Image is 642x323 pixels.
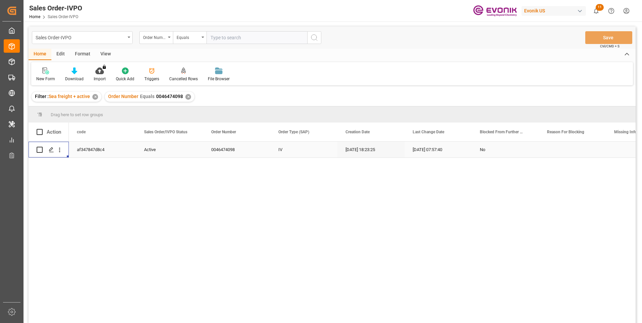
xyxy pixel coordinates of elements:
[144,76,159,82] div: Triggers
[32,31,133,44] button: open menu
[521,4,589,17] button: Evonik US
[278,130,309,134] span: Order Type (SAP)
[521,6,586,16] div: Evonik US
[480,142,531,157] div: No
[307,31,321,44] button: search button
[473,5,517,17] img: Evonik-brand-mark-Deep-Purple-RGB.jpeg_1700498283.jpeg
[51,112,103,117] span: Drag here to set row groups
[116,76,134,82] div: Quick Add
[208,76,230,82] div: File Browser
[185,94,191,100] div: ✕
[211,130,236,134] span: Order Number
[35,94,49,99] span: Filter :
[207,31,307,44] input: Type to search
[70,49,95,60] div: Format
[604,3,619,18] button: Help Center
[108,94,138,99] span: Order Number
[405,142,472,157] div: [DATE] 07:57:40
[29,49,51,60] div: Home
[156,94,183,99] span: 0046474098
[144,142,195,157] div: Active
[270,142,337,157] div: IV
[169,76,198,82] div: Cancelled Rows
[47,129,61,135] div: Action
[140,94,154,99] span: Equals
[346,130,370,134] span: Creation Date
[413,130,444,134] span: Last Change Date
[77,130,86,134] span: code
[69,142,136,157] div: af347847d8c4
[585,31,632,44] button: Save
[144,130,187,134] span: Sales Order/IVPO Status
[337,142,405,157] div: [DATE] 18:23:25
[29,3,82,13] div: Sales Order-IVPO
[29,142,69,158] div: Press SPACE to select this row.
[36,33,125,41] div: Sales Order-IVPO
[65,76,84,82] div: Download
[36,76,55,82] div: New Form
[600,44,620,49] span: Ctrl/CMD + S
[139,31,173,44] button: open menu
[51,49,70,60] div: Edit
[92,94,98,100] div: ✕
[596,4,604,11] span: 11
[173,31,207,44] button: open menu
[95,49,116,60] div: View
[143,33,166,41] div: Order Number
[177,33,199,41] div: Equals
[49,94,90,99] span: Sea freight + active
[29,14,40,19] a: Home
[547,130,584,134] span: Reason For Blocking
[480,130,525,134] span: Blocked From Further Processing
[589,3,604,18] button: show 11 new notifications
[203,142,270,157] div: 0046474098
